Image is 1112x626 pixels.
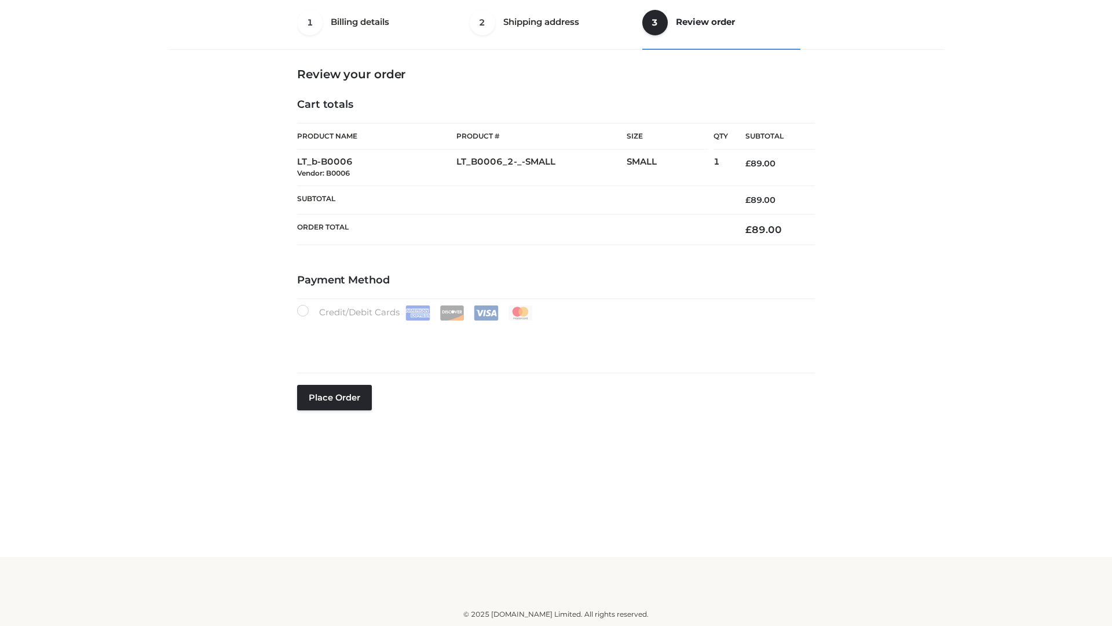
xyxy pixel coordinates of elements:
button: Place order [297,385,372,410]
td: LT_b-B0006 [297,150,456,186]
th: Size [627,123,708,150]
th: Order Total [297,214,728,245]
img: Mastercard [508,305,533,321]
img: Visa [474,305,499,321]
small: Vendor: B0006 [297,169,350,177]
span: £ [745,224,752,235]
iframe: Secure payment input frame [295,318,813,361]
bdi: 89.00 [745,224,782,235]
h3: Review your order [297,67,815,81]
h4: Cart totals [297,99,815,111]
th: Qty [714,123,728,150]
th: Subtotal [728,123,815,150]
img: Amex [405,305,430,321]
th: Subtotal [297,185,728,214]
div: © 2025 [DOMAIN_NAME] Limited. All rights reserved. [172,609,940,620]
h4: Payment Method [297,274,815,287]
th: Product Name [297,123,456,150]
bdi: 89.00 [745,195,776,205]
th: Product # [456,123,627,150]
span: £ [745,195,751,205]
span: £ [745,158,751,169]
bdi: 89.00 [745,158,776,169]
td: SMALL [627,150,714,186]
label: Credit/Debit Cards [297,305,534,321]
td: LT_B0006_2-_-SMALL [456,150,627,186]
td: 1 [714,150,728,186]
img: Discover [440,305,464,321]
